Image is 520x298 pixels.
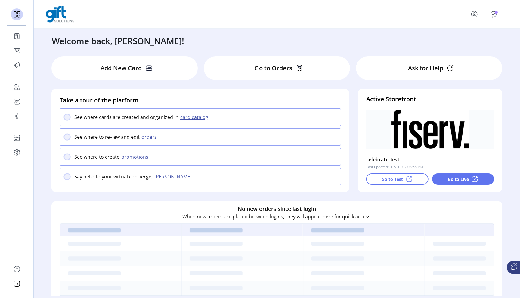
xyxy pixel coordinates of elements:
[101,64,142,73] p: Add New Card
[74,173,153,180] p: Say hello to your virtual concierge,
[382,176,403,182] p: Go to Test
[448,176,469,182] p: Go to Live
[140,133,160,141] button: orders
[489,9,498,19] button: Publisher Panel
[74,114,178,121] p: See where cards are created and organized in
[74,133,140,141] p: See where to review and edit
[52,35,184,47] h3: Welcome back, [PERSON_NAME]!
[153,173,195,180] button: [PERSON_NAME]
[366,164,423,170] p: Last updated: [DATE] 02:08:56 PM
[46,6,74,23] img: logo
[238,205,316,213] h6: No new orders since last login
[182,213,372,220] p: When new orders are placed between logins, they will appear here for quick access.
[255,64,292,73] p: Go to Orders
[60,96,341,105] h4: Take a tour of the platform
[74,153,119,160] p: See where to create
[119,153,152,160] button: promotions
[366,155,400,164] p: celebrate-test
[462,7,489,21] button: menu
[408,64,443,73] p: Ask for Help
[178,114,212,121] button: card catalog
[366,95,494,104] h4: Active Storefront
